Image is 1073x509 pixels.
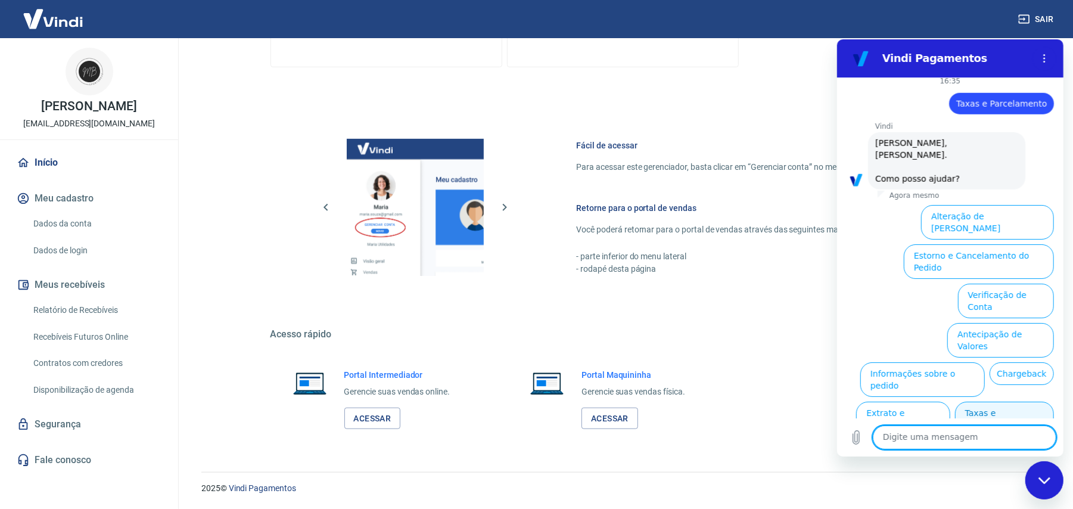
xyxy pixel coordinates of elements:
[581,369,685,381] h6: Portal Maquininha
[577,263,947,275] p: - rodapé desta página
[29,351,164,375] a: Contratos com credores
[522,369,572,398] img: Imagem de um notebook aberto
[837,39,1063,457] iframe: Janela de mensagens
[66,48,113,95] img: 97e1dfcc-afda-4abb-a443-a74fdcdb5ee1.jpeg
[577,224,947,236] p: Você poderá retornar para o portal de vendas através das seguintes maneiras:
[285,369,335,398] img: Imagem de um notebook aberto
[14,411,164,437] a: Segurança
[577,161,947,173] p: Para acessar este gerenciador, basta clicar em “Gerenciar conta” no menu lateral do portal de ven...
[347,139,484,276] img: Imagem da dashboard mostrando o botão de gerenciar conta na sidebar no lado esquerdo
[29,325,164,349] a: Recebíveis Futuros Online
[577,202,947,214] h6: Retorne para o portal de vendas
[577,250,947,263] p: - parte inferior do menu lateral
[14,447,164,473] a: Fale conosco
[229,483,296,493] a: Vindi Pagamentos
[29,298,164,322] a: Relatório de Recebíveis
[29,212,164,236] a: Dados da conta
[14,185,164,212] button: Meu cadastro
[14,272,164,298] button: Meus recebíveis
[344,369,450,381] h6: Portal Intermediador
[1025,461,1063,499] iframe: Botão para abrir a janela de mensagens, conversa em andamento
[29,378,164,402] a: Disponibilização de agenda
[1016,8,1059,30] button: Sair
[29,238,164,263] a: Dados de login
[41,100,136,113] p: [PERSON_NAME]
[201,482,1044,495] p: 2025 ©
[23,117,155,130] p: [EMAIL_ADDRESS][DOMAIN_NAME]
[14,150,164,176] a: Início
[581,408,638,430] a: Acessar
[344,386,450,398] p: Gerencie suas vendas online.
[344,408,401,430] a: Acessar
[581,386,685,398] p: Gerencie suas vendas física.
[14,1,92,37] img: Vindi
[577,139,947,151] h6: Fácil de acessar
[270,328,976,340] h5: Acesso rápido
